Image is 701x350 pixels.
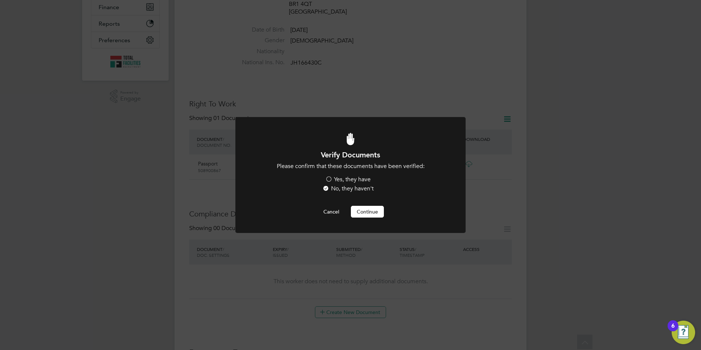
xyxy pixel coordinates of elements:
[322,185,374,193] label: No, they haven't
[672,321,695,344] button: Open Resource Center, 6 new notifications
[255,150,446,160] h1: Verify Documents
[325,176,371,183] label: Yes, they have
[318,206,345,218] button: Cancel
[671,326,675,335] div: 6
[255,163,446,170] p: Please confirm that these documents have been verified:
[351,206,384,218] button: Continue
